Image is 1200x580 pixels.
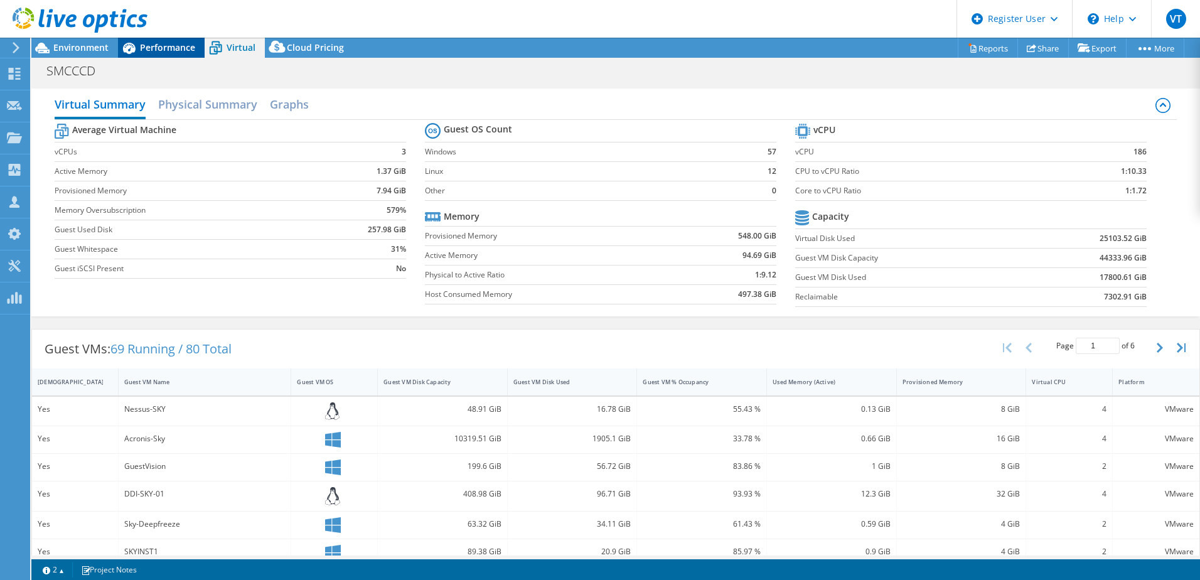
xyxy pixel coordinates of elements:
[55,243,322,255] label: Guest Whitespace
[795,252,1025,264] label: Guest VM Disk Capacity
[643,487,761,501] div: 93.93 %
[1032,545,1106,559] div: 2
[643,432,761,446] div: 33.78 %
[55,146,322,158] label: vCPUs
[768,165,776,178] b: 12
[1118,545,1194,559] div: VMware
[643,378,746,386] div: Guest VM % Occupancy
[738,230,776,242] b: 548.00 GiB
[1104,291,1147,303] b: 7302.91 GiB
[53,41,109,53] span: Environment
[425,269,674,281] label: Physical to Active Ratio
[55,223,322,236] label: Guest Used Disk
[1032,487,1106,501] div: 4
[812,210,849,223] b: Capacity
[34,562,73,577] a: 2
[795,291,1025,303] label: Reclaimable
[513,517,631,531] div: 34.11 GiB
[903,487,1021,501] div: 32 GiB
[1125,185,1147,197] b: 1:1.72
[124,487,286,501] div: DDI-SKY-01
[903,517,1021,531] div: 4 GiB
[643,517,761,531] div: 61.43 %
[773,432,891,446] div: 0.66 GiB
[425,288,674,301] label: Host Consumed Memory
[391,243,406,255] b: 31%
[402,146,406,158] b: 3
[38,517,112,531] div: Yes
[903,402,1021,416] div: 8 GiB
[1121,165,1147,178] b: 1:10.33
[55,204,322,217] label: Memory Oversubscription
[124,517,286,531] div: Sky-Deepfreeze
[38,432,112,446] div: Yes
[110,340,232,357] span: 69 Running / 80 Total
[38,545,112,559] div: Yes
[287,41,344,53] span: Cloud Pricing
[1088,13,1099,24] svg: \n
[124,459,286,473] div: GuestVision
[124,378,271,386] div: Guest VM Name
[72,562,146,577] a: Project Notes
[813,124,835,136] b: vCPU
[1100,252,1147,264] b: 44333.96 GiB
[513,378,616,386] div: Guest VM Disk Used
[383,402,501,416] div: 48.91 GiB
[396,262,406,275] b: No
[643,459,761,473] div: 83.86 %
[1126,38,1184,58] a: More
[55,185,322,197] label: Provisioned Memory
[158,92,257,117] h2: Physical Summary
[1032,432,1106,446] div: 4
[513,545,631,559] div: 20.9 GiB
[38,459,112,473] div: Yes
[903,459,1021,473] div: 8 GiB
[41,64,115,78] h1: SMCCCD
[742,249,776,262] b: 94.69 GiB
[1032,517,1106,531] div: 2
[425,249,674,262] label: Active Memory
[1130,340,1135,351] span: 6
[55,165,322,178] label: Active Memory
[903,432,1021,446] div: 16 GiB
[1118,432,1194,446] div: VMware
[368,223,406,236] b: 257.98 GiB
[55,92,146,119] h2: Virtual Summary
[383,459,501,473] div: 199.6 GiB
[1032,378,1091,386] div: Virtual CPU
[755,269,776,281] b: 1:9.12
[513,432,631,446] div: 1905.1 GiB
[903,378,1005,386] div: Provisioned Memory
[1118,378,1179,386] div: Platform
[643,545,761,559] div: 85.97 %
[513,402,631,416] div: 16.78 GiB
[773,459,891,473] div: 1 GiB
[444,123,512,136] b: Guest OS Count
[1032,459,1106,473] div: 2
[383,432,501,446] div: 10319.51 GiB
[124,432,286,446] div: Acronis-Sky
[1017,38,1069,58] a: Share
[958,38,1018,58] a: Reports
[1118,487,1194,501] div: VMware
[383,378,486,386] div: Guest VM Disk Capacity
[903,545,1021,559] div: 4 GiB
[297,378,356,386] div: Guest VM OS
[773,517,891,531] div: 0.59 GiB
[1118,517,1194,531] div: VMware
[227,41,255,53] span: Virtual
[383,487,501,501] div: 408.98 GiB
[1118,402,1194,416] div: VMware
[124,545,286,559] div: SKYINST1
[643,402,761,416] div: 55.43 %
[425,165,744,178] label: Linux
[425,230,674,242] label: Provisioned Memory
[1133,146,1147,158] b: 186
[795,185,1054,197] label: Core to vCPU Ratio
[513,487,631,501] div: 96.71 GiB
[773,545,891,559] div: 0.9 GiB
[32,330,244,368] div: Guest VMs:
[1100,232,1147,245] b: 25103.52 GiB
[72,124,176,136] b: Average Virtual Machine
[38,378,97,386] div: [DEMOGRAPHIC_DATA]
